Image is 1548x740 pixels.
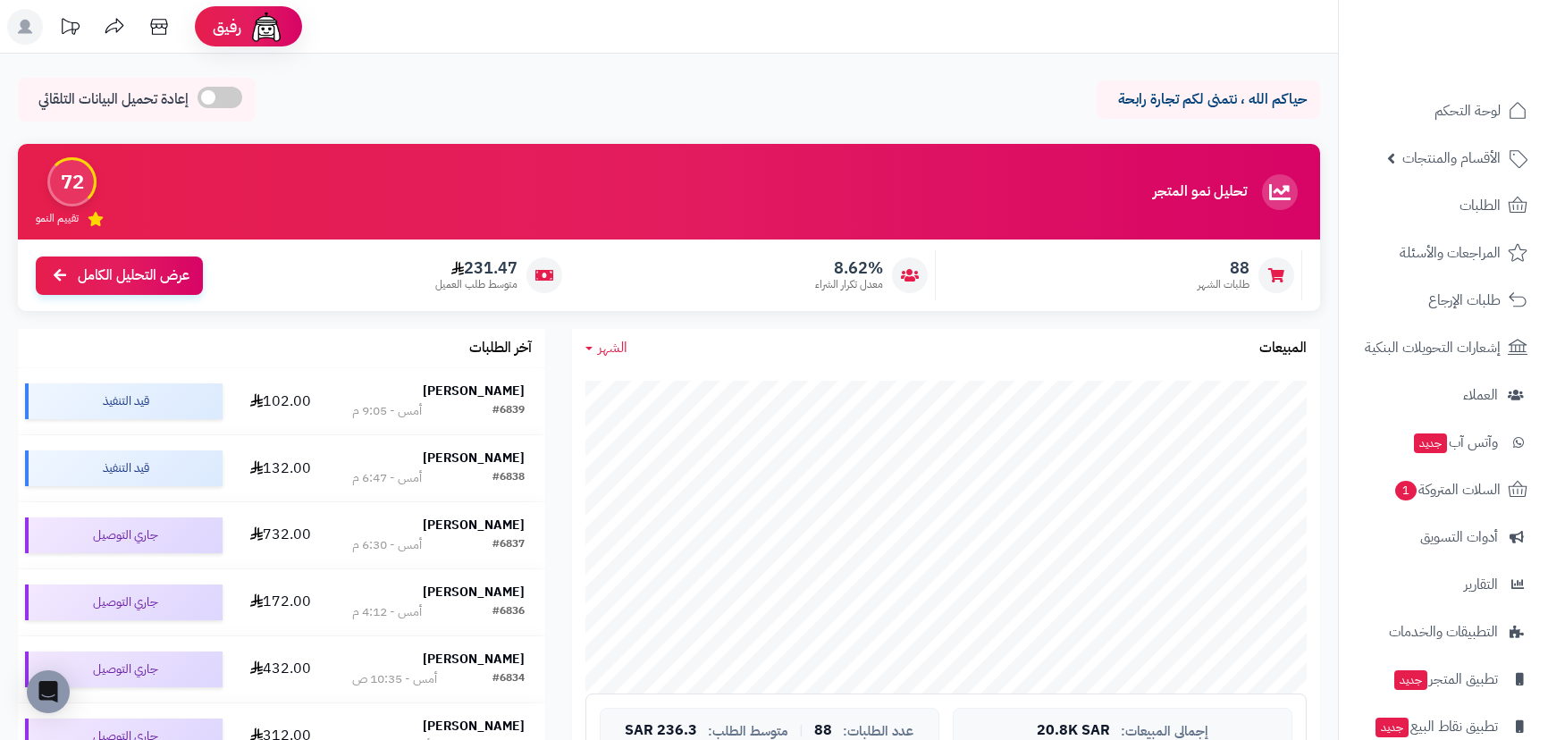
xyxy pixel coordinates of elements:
[435,277,517,292] span: متوسط طلب العميل
[1350,468,1537,511] a: السلات المتروكة1
[1198,258,1249,278] span: 88
[25,450,223,486] div: قيد التنفيذ
[423,449,525,467] strong: [PERSON_NAME]
[1350,563,1537,606] a: التقارير
[492,469,525,487] div: #6838
[47,9,92,49] a: تحديثات المنصة
[815,277,883,292] span: معدل تكرار الشراء
[1428,288,1501,313] span: طلبات الإرجاع
[1374,714,1498,739] span: تطبيق نقاط البيع
[230,502,331,568] td: 732.00
[843,724,913,739] span: عدد الطلبات:
[1350,231,1537,274] a: المراجعات والأسئلة
[492,536,525,554] div: #6837
[492,670,525,688] div: #6834
[423,382,525,400] strong: [PERSON_NAME]
[1393,477,1501,502] span: السلات المتروكة
[585,338,627,358] a: الشهر
[25,517,223,553] div: جاري التوصيل
[36,211,79,226] span: تقييم النمو
[38,89,189,110] span: إعادة تحميل البيانات التلقائي
[1394,480,1418,501] span: 1
[213,16,241,38] span: رفيق
[352,402,422,420] div: أمس - 9:05 م
[230,435,331,501] td: 132.00
[230,636,331,702] td: 432.00
[36,256,203,295] a: عرض التحليل الكامل
[1392,667,1498,692] span: تطبيق المتجر
[1350,421,1537,464] a: وآتس آبجديد
[352,536,422,554] div: أمس - 6:30 م
[352,603,422,621] div: أمس - 4:12 م
[469,341,532,357] h3: آخر الطلبات
[799,724,803,737] span: |
[1350,374,1537,416] a: العملاء
[230,569,331,635] td: 172.00
[423,717,525,736] strong: [PERSON_NAME]
[625,723,697,739] span: 236.3 SAR
[1198,277,1249,292] span: طلبات الشهر
[230,368,331,434] td: 102.00
[78,265,189,286] span: عرض التحليل الكامل
[423,583,525,601] strong: [PERSON_NAME]
[1460,193,1501,218] span: الطلبات
[423,650,525,669] strong: [PERSON_NAME]
[1414,433,1447,453] span: جديد
[1402,146,1501,171] span: الأقسام والمنتجات
[1400,240,1501,265] span: المراجعات والأسئلة
[1463,383,1498,408] span: العملاء
[492,603,525,621] div: #6836
[1420,525,1498,550] span: أدوات التسويق
[815,258,883,278] span: 8.62%
[1365,335,1501,360] span: إشعارات التحويلات البنكية
[1434,98,1501,123] span: لوحة التحكم
[1350,184,1537,227] a: الطلبات
[1259,341,1307,357] h3: المبيعات
[1350,279,1537,322] a: طلبات الإرجاع
[352,670,437,688] div: أمس - 10:35 ص
[1412,430,1498,455] span: وآتس آب
[814,723,832,739] span: 88
[1350,89,1537,132] a: لوحة التحكم
[492,402,525,420] div: #6839
[1153,184,1247,200] h3: تحليل نمو المتجر
[1394,670,1427,690] span: جديد
[25,652,223,687] div: جاري التوصيل
[1350,610,1537,653] a: التطبيقات والخدمات
[352,469,422,487] div: أمس - 6:47 م
[1389,619,1498,644] span: التطبيقات والخدمات
[708,724,788,739] span: متوسط الطلب:
[1350,658,1537,701] a: تطبيق المتجرجديد
[435,258,517,278] span: 231.47
[598,337,627,358] span: الشهر
[25,383,223,419] div: قيد التنفيذ
[1350,326,1537,369] a: إشعارات التحويلات البنكية
[1121,724,1208,739] span: إجمالي المبيعات:
[1350,516,1537,559] a: أدوات التسويق
[423,516,525,534] strong: [PERSON_NAME]
[1110,89,1307,110] p: حياكم الله ، نتمنى لكم تجارة رابحة
[25,584,223,620] div: جاري التوصيل
[1037,723,1110,739] span: 20.8K SAR
[248,9,284,45] img: ai-face.png
[1464,572,1498,597] span: التقارير
[1376,718,1409,737] span: جديد
[27,670,70,713] div: Open Intercom Messenger
[1426,27,1531,64] img: logo-2.png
